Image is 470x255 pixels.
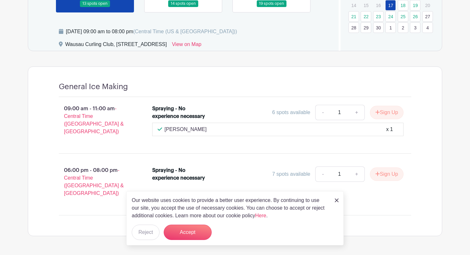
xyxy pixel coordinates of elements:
[349,105,365,120] a: +
[315,166,330,182] a: -
[349,11,359,22] a: 21
[373,0,384,10] p: 16
[272,109,310,116] div: 6 spots available
[66,28,237,35] div: [DATE] 09:00 am to 08:00 pm
[164,225,212,240] button: Accept
[370,167,403,181] button: Sign Up
[398,11,408,22] a: 25
[386,126,393,133] div: x 1
[422,0,433,10] p: 20
[385,22,396,33] a: 1
[361,22,371,33] a: 29
[373,11,384,22] a: 23
[349,0,359,10] p: 14
[422,22,433,33] a: 4
[59,82,128,91] h4: General Ice Making
[349,166,365,182] a: +
[49,164,142,200] p: 06:00 pm - 08:00 pm
[373,22,384,33] a: 30
[385,11,396,22] a: 24
[65,41,167,51] div: Wausau Curling Club, [STREET_ADDRESS]
[315,105,330,120] a: -
[370,106,403,119] button: Sign Up
[152,105,208,120] div: Spraying - No experience necessary
[132,197,328,220] p: Our website uses cookies to provide a better user experience. By continuing to use our site, you ...
[335,198,339,202] img: close_button-5f87c8562297e5c2d7936805f587ecaba9071eb48480494691a3f1689db116b3.svg
[152,166,208,182] div: Spraying - No experience necessary
[133,29,237,34] span: (Central Time (US & [GEOGRAPHIC_DATA]))
[398,22,408,33] a: 2
[361,0,371,10] p: 15
[410,22,420,33] a: 3
[255,213,266,218] a: Here
[165,126,207,133] p: [PERSON_NAME]
[349,22,359,33] a: 28
[410,11,420,22] a: 26
[132,225,160,240] button: Reject
[272,170,310,178] div: 7 spots available
[361,11,371,22] a: 22
[422,11,433,22] a: 27
[49,102,142,138] p: 09:00 am - 11:00 am
[172,41,201,51] a: View on Map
